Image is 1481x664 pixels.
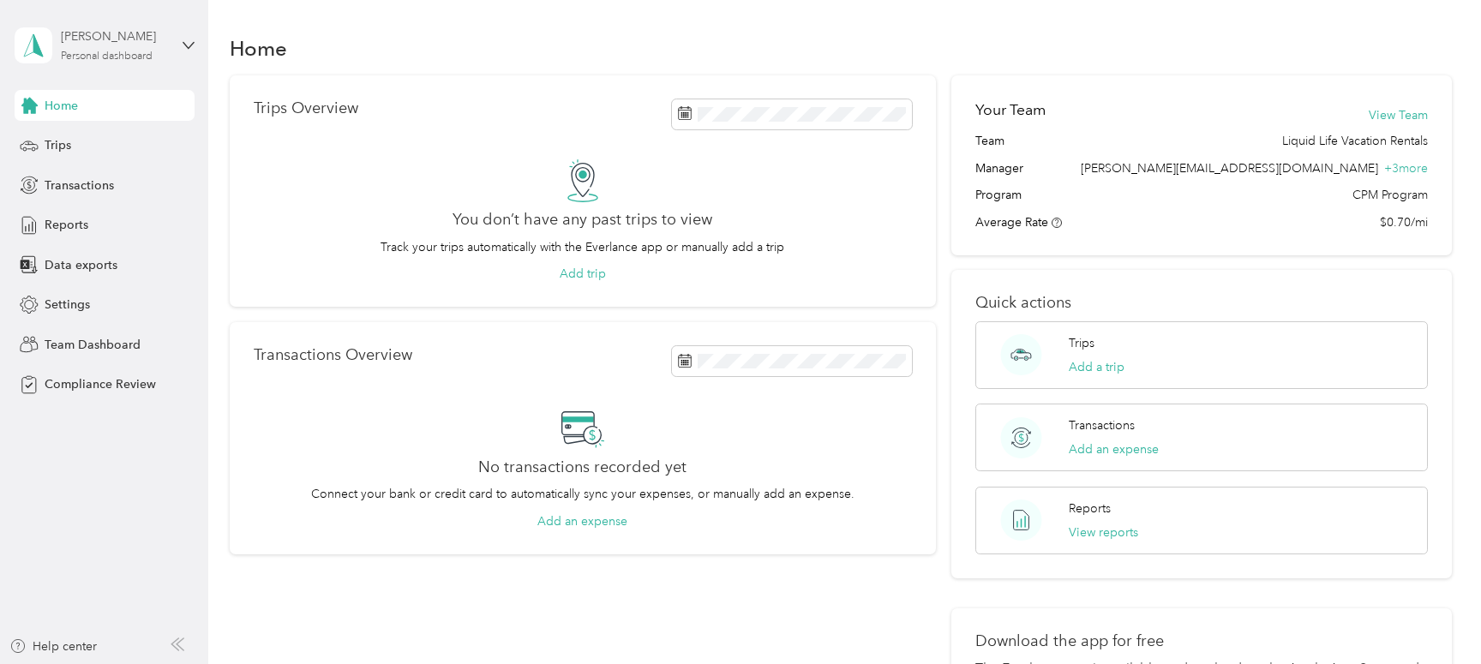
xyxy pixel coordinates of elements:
span: Compliance Review [45,375,156,393]
span: Program [975,186,1022,204]
button: Add a trip [1069,358,1124,376]
span: Home [45,97,78,115]
button: Add an expense [1069,440,1159,458]
h2: No transactions recorded yet [478,458,687,476]
span: Liquid Life Vacation Rentals [1282,132,1428,150]
p: Quick actions [975,294,1428,312]
span: Settings [45,296,90,314]
div: Personal dashboard [61,51,153,62]
button: Add trip [560,265,606,283]
p: Trips [1069,334,1094,352]
span: [PERSON_NAME][EMAIL_ADDRESS][DOMAIN_NAME] [1081,161,1378,176]
span: Average Rate [975,215,1048,230]
h2: Your Team [975,99,1046,121]
span: Transactions [45,176,114,194]
button: Add an expense [537,512,627,530]
p: Transactions [1069,416,1135,434]
span: Reports [45,216,88,234]
span: Team Dashboard [45,336,141,354]
p: Transactions Overview [254,346,412,364]
button: View reports [1069,523,1138,541]
p: Download the app for free [975,632,1428,650]
span: Data exports [45,256,117,274]
p: Reports [1069,499,1111,517]
span: Trips [45,136,71,154]
h2: You don’t have any past trips to view [453,211,712,229]
span: CPM Program [1352,186,1428,204]
span: Manager [975,159,1023,177]
h1: Home [230,39,287,57]
p: Trips Overview [254,99,358,117]
button: View Team [1369,106,1428,124]
p: Connect your bank or credit card to automatically sync your expenses, or manually add an expense. [311,485,854,503]
iframe: Everlance-gr Chat Button Frame [1385,568,1481,664]
div: [PERSON_NAME] [61,27,168,45]
span: Team [975,132,1004,150]
button: Help center [9,637,97,655]
p: Track your trips automatically with the Everlance app or manually add a trip [381,238,784,256]
span: + 3 more [1384,161,1428,176]
span: $0.70/mi [1380,213,1428,231]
